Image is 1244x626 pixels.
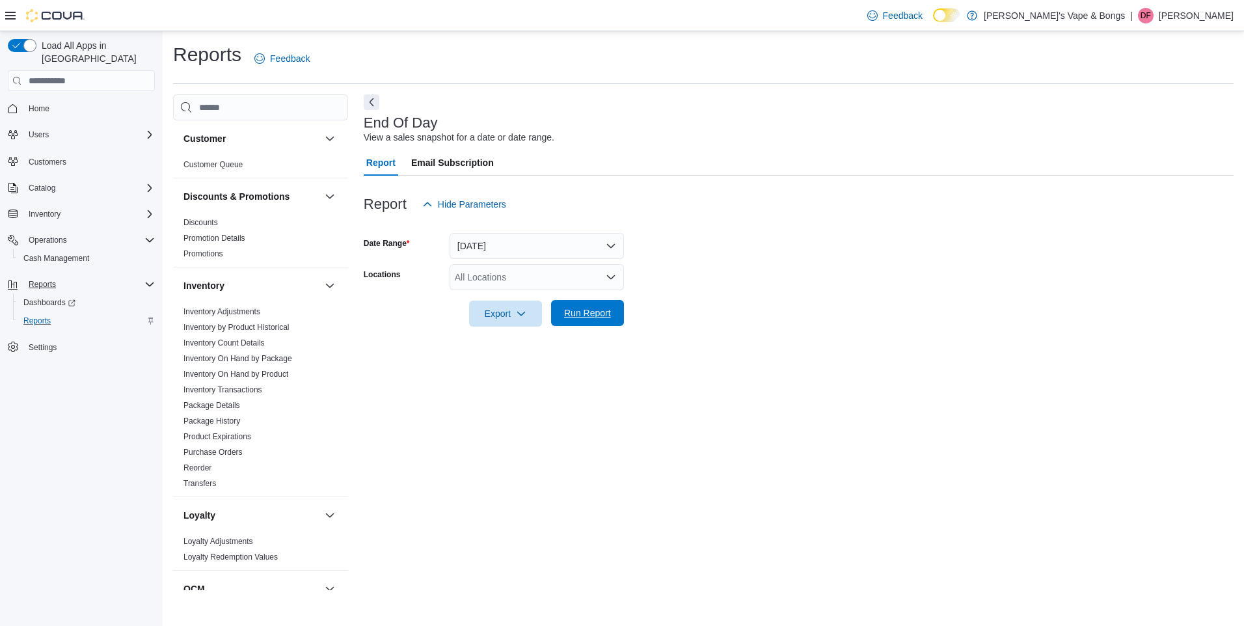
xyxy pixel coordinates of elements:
[183,385,262,395] span: Inventory Transactions
[29,103,49,114] span: Home
[366,150,396,176] span: Report
[322,131,338,146] button: Customer
[23,180,155,196] span: Catalog
[183,190,319,203] button: Discounts & Promotions
[23,180,61,196] button: Catalog
[23,101,55,116] a: Home
[183,448,243,457] a: Purchase Orders
[18,313,56,329] a: Reports
[23,206,155,222] span: Inventory
[183,323,290,332] a: Inventory by Product Historical
[3,205,160,223] button: Inventory
[23,253,89,264] span: Cash Management
[183,400,240,411] span: Package Details
[18,251,94,266] a: Cash Management
[322,278,338,293] button: Inventory
[364,131,554,144] div: View a sales snapshot for a date or date range.
[18,295,81,310] a: Dashboards
[933,8,960,22] input: Dark Mode
[183,234,245,243] a: Promotion Details
[13,249,160,267] button: Cash Management
[183,369,288,379] span: Inventory On Hand by Product
[183,307,260,316] a: Inventory Adjustments
[183,279,224,292] h3: Inventory
[183,537,253,546] a: Loyalty Adjustments
[183,432,251,441] a: Product Expirations
[1141,8,1151,23] span: DF
[3,152,160,170] button: Customers
[450,233,624,259] button: [DATE]
[173,215,348,267] div: Discounts & Promotions
[183,160,243,169] a: Customer Queue
[183,582,205,595] h3: OCM
[322,581,338,597] button: OCM
[183,249,223,259] span: Promotions
[984,8,1125,23] p: [PERSON_NAME]'s Vape & Bongs
[364,115,438,131] h3: End Of Day
[13,312,160,330] button: Reports
[23,277,155,292] span: Reports
[23,127,54,143] button: Users
[183,306,260,317] span: Inventory Adjustments
[23,100,155,116] span: Home
[364,269,401,280] label: Locations
[3,338,160,357] button: Settings
[23,339,155,355] span: Settings
[564,306,611,320] span: Run Report
[183,322,290,333] span: Inventory by Product Historical
[364,94,379,110] button: Next
[1159,8,1234,23] p: [PERSON_NAME]
[183,132,319,145] button: Customer
[173,42,241,68] h1: Reports
[183,552,278,562] a: Loyalty Redemption Values
[29,235,67,245] span: Operations
[183,159,243,170] span: Customer Queue
[173,157,348,178] div: Customer
[183,279,319,292] button: Inventory
[322,508,338,523] button: Loyalty
[3,275,160,293] button: Reports
[183,354,292,363] a: Inventory On Hand by Package
[183,385,262,394] a: Inventory Transactions
[477,301,534,327] span: Export
[23,127,155,143] span: Users
[438,198,506,211] span: Hide Parameters
[26,9,85,22] img: Cova
[8,94,155,390] nav: Complex example
[417,191,511,217] button: Hide Parameters
[23,232,72,248] button: Operations
[183,463,211,472] a: Reorder
[183,401,240,410] a: Package Details
[183,249,223,258] a: Promotions
[23,232,155,248] span: Operations
[183,218,218,227] a: Discounts
[3,179,160,197] button: Catalog
[18,313,155,329] span: Reports
[183,447,243,457] span: Purchase Orders
[270,52,310,65] span: Feedback
[183,582,319,595] button: OCM
[183,536,253,547] span: Loyalty Adjustments
[183,217,218,228] span: Discounts
[173,304,348,497] div: Inventory
[1138,8,1154,23] div: Dawna Fuller
[469,301,542,327] button: Export
[183,190,290,203] h3: Discounts & Promotions
[18,295,155,310] span: Dashboards
[606,272,616,282] button: Open list of options
[13,293,160,312] a: Dashboards
[23,154,72,170] a: Customers
[249,46,315,72] a: Feedback
[23,316,51,326] span: Reports
[23,340,62,355] a: Settings
[183,132,226,145] h3: Customer
[23,153,155,169] span: Customers
[862,3,928,29] a: Feedback
[183,509,319,522] button: Loyalty
[183,463,211,473] span: Reorder
[1130,8,1133,23] p: |
[183,509,215,522] h3: Loyalty
[551,300,624,326] button: Run Report
[364,197,407,212] h3: Report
